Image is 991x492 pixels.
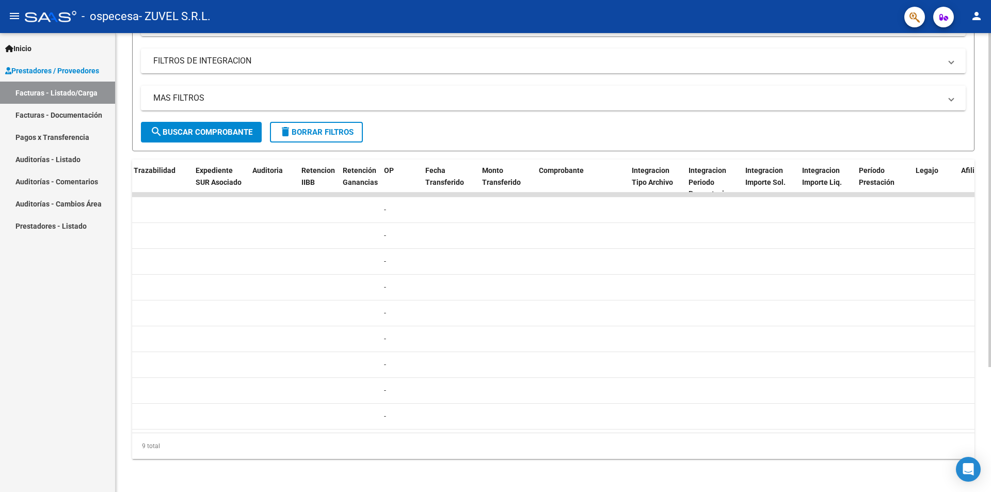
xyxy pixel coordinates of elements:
[141,86,966,110] mat-expansion-panel-header: MAS FILTROS
[279,125,292,138] mat-icon: delete
[339,160,380,205] datatable-header-cell: Retención Ganancias
[384,412,386,420] span: -
[632,166,673,186] span: Integracion Tipo Archivo
[384,386,386,394] span: -
[912,160,941,205] datatable-header-cell: Legajo
[384,335,386,343] span: -
[8,10,21,22] mat-icon: menu
[684,160,741,205] datatable-header-cell: Integracion Periodo Presentacion
[139,5,211,28] span: - ZUVEL S.R.L.
[689,166,732,198] span: Integracion Periodo Presentacion
[745,166,786,186] span: Integracion Importe Sol.
[539,166,584,174] span: Comprobante
[301,166,335,186] span: Retencion IIBB
[252,166,283,174] span: Auditoria
[384,166,394,174] span: OP
[82,5,139,28] span: - ospecesa
[196,166,242,186] span: Expediente SUR Asociado
[384,231,386,240] span: -
[153,92,941,104] mat-panel-title: MAS FILTROS
[150,128,252,137] span: Buscar Comprobante
[343,166,378,186] span: Retención Ganancias
[380,160,421,205] datatable-header-cell: OP
[279,128,354,137] span: Borrar Filtros
[802,166,842,186] span: Integracion Importe Liq.
[384,283,386,291] span: -
[425,166,464,186] span: Fecha Transferido
[855,160,912,205] datatable-header-cell: Período Prestación
[5,65,99,76] span: Prestadores / Proveedores
[482,166,521,186] span: Monto Transferido
[798,160,855,205] datatable-header-cell: Integracion Importe Liq.
[141,122,262,142] button: Buscar Comprobante
[961,166,987,174] span: Afiliado
[153,55,941,67] mat-panel-title: FILTROS DE INTEGRACION
[384,205,386,214] span: -
[150,125,163,138] mat-icon: search
[248,160,297,205] datatable-header-cell: Auditoria
[384,309,386,317] span: -
[191,160,248,205] datatable-header-cell: Expediente SUR Asociado
[916,166,938,174] span: Legajo
[970,10,983,22] mat-icon: person
[535,160,628,205] datatable-header-cell: Comprobante
[134,166,175,174] span: Trazabilidad
[421,160,478,205] datatable-header-cell: Fecha Transferido
[130,160,191,205] datatable-header-cell: Trazabilidad
[956,457,981,482] div: Open Intercom Messenger
[5,43,31,54] span: Inicio
[132,433,974,459] div: 9 total
[384,257,386,265] span: -
[141,49,966,73] mat-expansion-panel-header: FILTROS DE INTEGRACION
[478,160,535,205] datatable-header-cell: Monto Transferido
[859,166,894,186] span: Período Prestación
[384,360,386,369] span: -
[297,160,339,205] datatable-header-cell: Retencion IIBB
[741,160,798,205] datatable-header-cell: Integracion Importe Sol.
[270,122,363,142] button: Borrar Filtros
[628,160,684,205] datatable-header-cell: Integracion Tipo Archivo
